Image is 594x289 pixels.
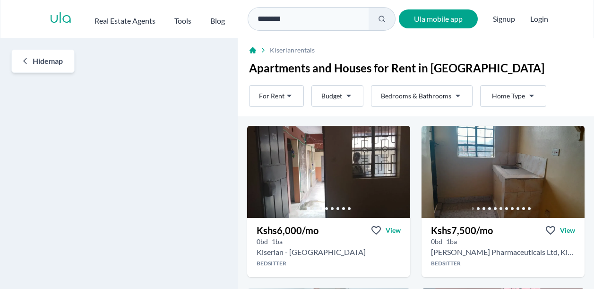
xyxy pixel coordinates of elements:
[259,91,284,101] span: For Rent
[257,224,319,237] h3: Kshs 6,000 /mo
[492,91,525,101] span: Home Type
[446,237,457,246] h5: 1 bathrooms
[493,9,515,28] span: Signup
[210,11,225,26] a: Blog
[422,218,585,277] a: Kshs7,500/moViewView property in detail0bd 1ba [PERSON_NAME] Pharmaceuticals Ltd, KiserianBedsitter
[50,10,72,27] a: ula
[422,260,585,267] h4: Bedsitter
[174,15,191,26] h2: Tools
[247,126,410,218] img: Bedsitter for rent - Kshs 6,000/mo - in Kiserian near Taji Apartments Nkoroi, Kiserian - Isinya R...
[431,246,575,258] h2: Bedsitter for rent in Kiserian - Kshs 7,500/mo -Jojo Pharmaceuticals Ltd, Magadi Road, Kiserian, ...
[257,246,366,258] h2: Bedsitter for rent in Kiserian - Kshs 6,000/mo -Taji Apartments Nkoroi, Kiserian - Isinya Road, N...
[95,15,155,26] h2: Real Estate Agents
[270,45,315,55] span: Kiserian rentals
[431,237,442,246] h5: 0 bedrooms
[249,85,304,107] button: For Rent
[399,9,478,28] a: Ula mobile app
[33,55,63,67] span: Hide map
[386,226,401,235] span: View
[371,85,473,107] button: Bedrooms & Bathrooms
[311,85,363,107] button: Budget
[95,11,155,26] button: Real Estate Agents
[422,126,585,218] img: Bedsitter for rent - Kshs 7,500/mo - in Kiserian Jojo Pharmaceuticals Ltd, Magadi Road, Kiserian,...
[247,218,410,277] a: Kshs6,000/moViewView property in detail0bd 1ba Kiserian - [GEOGRAPHIC_DATA]Bedsitter
[247,260,410,267] h4: Bedsitter
[431,224,493,237] h3: Kshs 7,500 /mo
[530,13,548,25] button: Login
[174,11,191,26] button: Tools
[321,91,342,101] span: Budget
[257,237,268,246] h5: 0 bedrooms
[560,226,575,235] span: View
[272,237,283,246] h5: 1 bathrooms
[95,11,244,26] nav: Main
[210,15,225,26] h2: Blog
[249,61,583,76] h1: Apartments and Houses for Rent in [GEOGRAPHIC_DATA]
[381,91,451,101] span: Bedrooms & Bathrooms
[480,85,546,107] button: Home Type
